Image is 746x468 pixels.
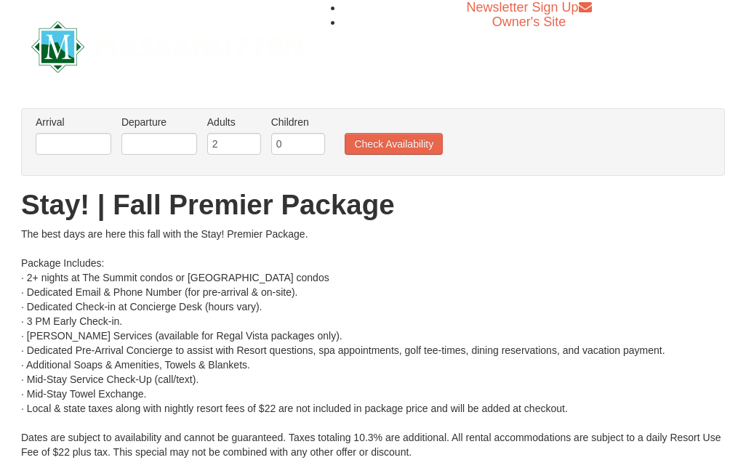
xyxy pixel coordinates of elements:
[31,21,303,73] img: Massanutten Resort Logo
[207,115,261,129] label: Adults
[271,115,325,129] label: Children
[345,133,443,155] button: Check Availability
[36,115,111,129] label: Arrival
[21,190,725,219] h1: Stay! | Fall Premier Package
[121,115,197,129] label: Departure
[492,15,566,29] a: Owner's Site
[31,28,303,62] a: Massanutten Resort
